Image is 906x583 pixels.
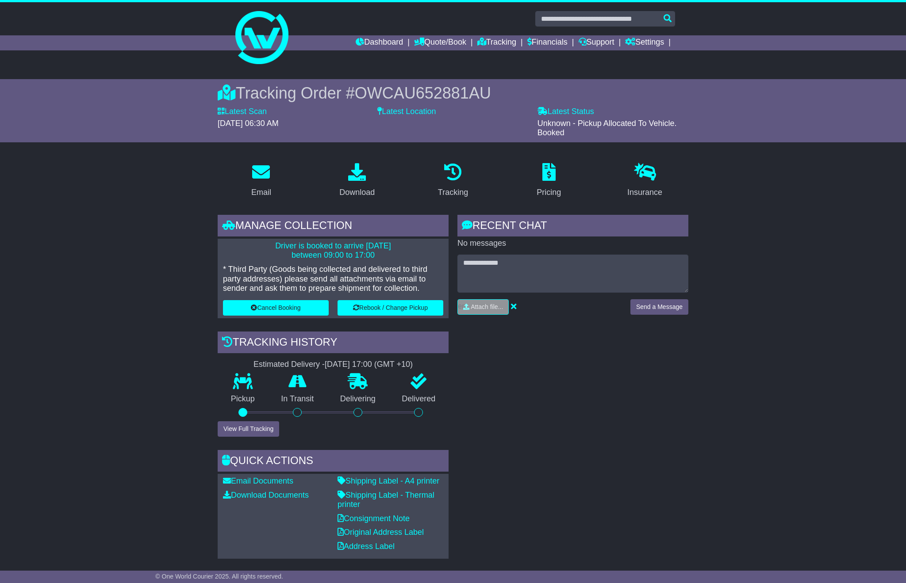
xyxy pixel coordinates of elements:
a: Dashboard [356,35,403,50]
p: Pickup [218,394,268,404]
span: Unknown - Pickup Allocated To Vehicle. Booked [537,119,677,137]
div: Tracking history [218,332,449,355]
button: Cancel Booking [223,300,329,316]
button: View Full Tracking [218,421,279,437]
a: Pricing [531,160,567,202]
p: Driver is booked to arrive [DATE] between 09:00 to 17:00 [223,241,443,260]
a: Download [334,160,380,202]
p: No messages [457,239,688,248]
div: Email [251,187,271,198]
a: Tracking [432,160,474,202]
span: OWCAU652881AU [355,84,491,102]
a: Consignment Note [338,514,410,523]
p: Delivering [327,394,389,404]
a: Quote/Book [414,35,466,50]
a: Original Address Label [338,528,424,537]
a: Shipping Label - A4 printer [338,476,439,485]
div: Insurance [627,187,662,198]
a: Support [579,35,614,50]
div: Pricing [537,187,561,198]
div: Quick Actions [218,450,449,474]
label: Latest Status [537,107,594,117]
div: Manage collection [218,215,449,239]
a: Address Label [338,542,395,551]
a: Shipping Label - Thermal printer [338,491,434,509]
div: [DATE] 17:00 (GMT +10) [325,360,413,370]
div: Tracking Order # [218,84,688,103]
div: Download [339,187,375,198]
span: [DATE] 06:30 AM [218,119,279,128]
div: RECENT CHAT [457,215,688,239]
div: Tracking [438,187,468,198]
a: Email [246,160,277,202]
a: Download Documents [223,491,309,499]
a: Tracking [477,35,516,50]
label: Latest Scan [218,107,267,117]
p: In Transit [268,394,327,404]
button: Rebook / Change Pickup [338,300,443,316]
label: Latest Location [377,107,436,117]
a: Email Documents [223,476,293,485]
p: * Third Party (Goods being collected and delivered to third party addresses) please send all atta... [223,265,443,293]
p: Delivered [389,394,449,404]
button: Send a Message [630,299,688,315]
a: Financials [527,35,568,50]
span: © One World Courier 2025. All rights reserved. [155,573,283,580]
a: Insurance [622,160,668,202]
a: Settings [625,35,664,50]
div: Estimated Delivery - [218,360,449,370]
